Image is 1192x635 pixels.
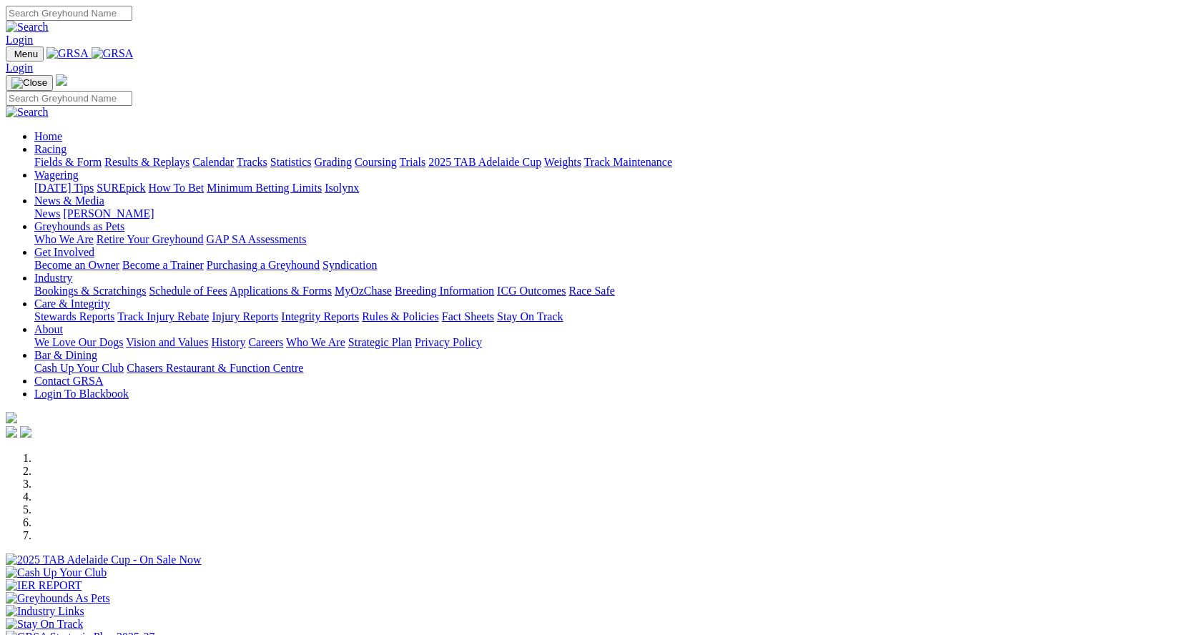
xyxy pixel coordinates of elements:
[270,156,312,168] a: Statistics
[497,310,563,323] a: Stay On Track
[248,336,283,348] a: Careers
[34,130,62,142] a: Home
[14,49,38,59] span: Menu
[399,156,425,168] a: Trials
[11,77,47,89] img: Close
[584,156,672,168] a: Track Maintenance
[122,259,204,271] a: Become a Trainer
[6,605,84,618] img: Industry Links
[34,362,124,374] a: Cash Up Your Club
[46,47,89,60] img: GRSA
[207,233,307,245] a: GAP SA Assessments
[34,297,110,310] a: Care & Integrity
[207,259,320,271] a: Purchasing a Greyhound
[34,207,1186,220] div: News & Media
[362,310,439,323] a: Rules & Policies
[192,156,234,168] a: Calendar
[34,182,1186,195] div: Wagering
[315,156,352,168] a: Grading
[97,182,145,194] a: SUREpick
[442,310,494,323] a: Fact Sheets
[34,388,129,400] a: Login To Blackbook
[395,285,494,297] a: Breeding Information
[34,143,67,155] a: Racing
[34,310,1186,323] div: Care & Integrity
[6,618,83,631] img: Stay On Track
[34,182,94,194] a: [DATE] Tips
[230,285,332,297] a: Applications & Forms
[6,21,49,34] img: Search
[335,285,392,297] a: MyOzChase
[428,156,541,168] a: 2025 TAB Adelaide Cup
[104,156,189,168] a: Results & Replays
[34,195,104,207] a: News & Media
[117,310,209,323] a: Track Injury Rebate
[97,233,204,245] a: Retire Your Greyhound
[6,553,202,566] img: 2025 TAB Adelaide Cup - On Sale Now
[568,285,614,297] a: Race Safe
[92,47,134,60] img: GRSA
[237,156,267,168] a: Tracks
[126,336,208,348] a: Vision and Values
[34,156,102,168] a: Fields & Form
[34,349,97,361] a: Bar & Dining
[415,336,482,348] a: Privacy Policy
[212,310,278,323] a: Injury Reports
[6,75,53,91] button: Toggle navigation
[207,182,322,194] a: Minimum Betting Limits
[211,336,245,348] a: History
[6,566,107,579] img: Cash Up Your Club
[6,6,132,21] input: Search
[149,285,227,297] a: Schedule of Fees
[63,207,154,220] a: [PERSON_NAME]
[34,310,114,323] a: Stewards Reports
[34,233,1186,246] div: Greyhounds as Pets
[34,323,63,335] a: About
[6,61,33,74] a: Login
[34,220,124,232] a: Greyhounds as Pets
[6,426,17,438] img: facebook.svg
[286,336,345,348] a: Who We Are
[6,592,110,605] img: Greyhounds As Pets
[34,272,72,284] a: Industry
[34,233,94,245] a: Who We Are
[6,106,49,119] img: Search
[34,285,146,297] a: Bookings & Scratchings
[325,182,359,194] a: Isolynx
[348,336,412,348] a: Strategic Plan
[6,46,44,61] button: Toggle navigation
[34,156,1186,169] div: Racing
[34,207,60,220] a: News
[34,169,79,181] a: Wagering
[6,34,33,46] a: Login
[6,412,17,423] img: logo-grsa-white.png
[6,91,132,106] input: Search
[355,156,397,168] a: Coursing
[322,259,377,271] a: Syndication
[34,336,1186,349] div: About
[34,259,119,271] a: Become an Owner
[34,362,1186,375] div: Bar & Dining
[544,156,581,168] a: Weights
[497,285,566,297] a: ICG Outcomes
[34,246,94,258] a: Get Involved
[34,375,103,387] a: Contact GRSA
[127,362,303,374] a: Chasers Restaurant & Function Centre
[34,259,1186,272] div: Get Involved
[149,182,205,194] a: How To Bet
[56,74,67,86] img: logo-grsa-white.png
[281,310,359,323] a: Integrity Reports
[34,336,123,348] a: We Love Our Dogs
[6,579,82,592] img: IER REPORT
[20,426,31,438] img: twitter.svg
[34,285,1186,297] div: Industry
